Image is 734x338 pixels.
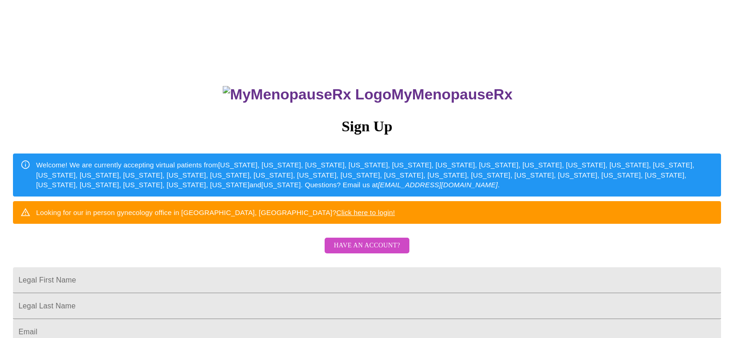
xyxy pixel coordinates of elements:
a: Click here to login! [336,209,395,216]
a: Have an account? [322,248,412,256]
h3: MyMenopauseRx [14,86,721,103]
em: [EMAIL_ADDRESS][DOMAIN_NAME] [378,181,498,189]
div: Looking for our in person gynecology office in [GEOGRAPHIC_DATA], [GEOGRAPHIC_DATA]? [36,204,395,221]
h3: Sign Up [13,118,721,135]
span: Have an account? [334,240,400,252]
button: Have an account? [325,238,409,254]
div: Welcome! We are currently accepting virtual patients from [US_STATE], [US_STATE], [US_STATE], [US... [36,156,714,193]
img: MyMenopauseRx Logo [223,86,391,103]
